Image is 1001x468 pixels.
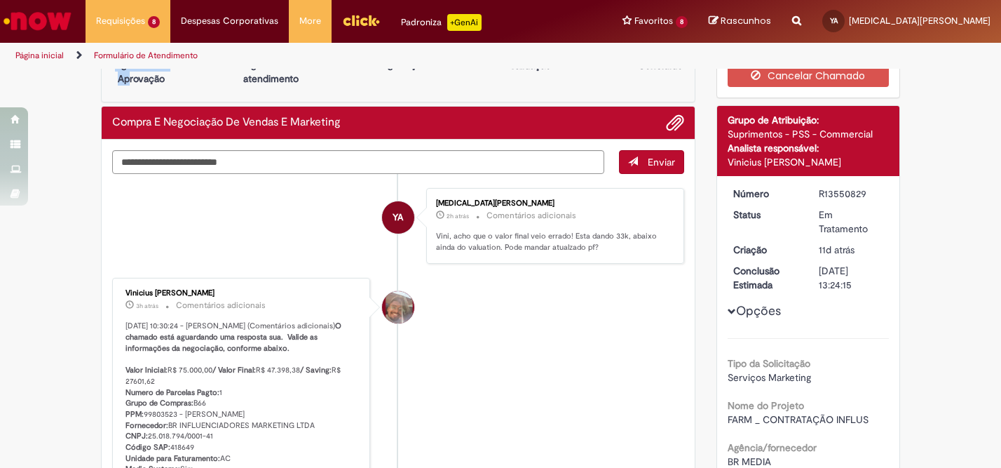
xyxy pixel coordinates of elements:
div: Em Tratamento [819,208,884,236]
span: [MEDICAL_DATA][PERSON_NAME] [849,15,990,27]
b: / Valor Final: [212,365,256,375]
div: [MEDICAL_DATA][PERSON_NAME] [436,199,669,208]
dt: Criação [723,243,809,257]
small: Comentários adicionais [486,210,576,222]
b: CNPJ: [125,431,148,441]
a: Rascunhos [709,15,771,28]
b: Fornecedor: [125,420,168,431]
p: Vini, acho que o valor final veio errado! Esta dando 33k, abaixo ainda do valuation. Pode mandar ... [436,231,669,253]
span: Despesas Corporativas [181,14,278,28]
b: Agência/fornecedor [728,441,817,454]
b: Tipo da Solicitação [728,357,810,370]
button: Adicionar anexos [666,114,684,132]
h2: Compra E Negociação De Vendas E Marketing Histórico de tíquete [112,116,341,129]
b: Numero de Parcelas Pagto: [125,387,219,398]
p: +GenAi [447,14,482,31]
dt: Número [723,187,809,201]
span: YA [830,16,838,25]
img: click_logo_yellow_360x200.png [342,10,380,31]
p: Aguardando atendimento [237,58,305,86]
b: O chamado está aguardando uma resposta sua. Valide as informações da negociação, conforme abaixo.... [125,321,343,375]
span: More [299,14,321,28]
span: BR MEDIA [728,455,771,468]
div: R13550829 [819,187,884,201]
time: 30/09/2025 10:30:24 [136,302,158,310]
div: Vinicius [PERSON_NAME] [728,155,890,169]
button: Enviar [619,150,684,174]
b: Código SAP: [125,442,170,453]
time: 19/09/2025 14:01:05 [819,243,854,256]
dt: Conclusão Estimada [723,264,809,292]
b: Nome do Projeto [728,399,804,412]
span: 8 [676,16,688,28]
div: Yasmin Paulino Alves [382,201,414,234]
span: Requisições [96,14,145,28]
b: / Saving: [300,365,332,375]
div: Vinicius [PERSON_NAME] [125,289,359,297]
p: Aguardando Aprovação [107,58,175,86]
img: ServiceNow [1,7,74,35]
b: Grupo de Compras: [125,398,193,408]
span: Rascunhos [721,14,771,27]
span: 3h atrás [136,302,158,310]
div: Vinicius Rafael De Souza [382,291,414,323]
b: PPM: [125,409,144,420]
span: Favoritos [634,14,673,28]
div: Padroniza [401,14,482,31]
span: YA [393,201,403,234]
dt: Status [723,208,809,222]
time: 30/09/2025 11:44:54 [447,212,469,220]
div: [DATE] 13:24:15 [819,264,884,292]
a: Página inicial [15,50,64,61]
span: 11d atrás [819,243,854,256]
div: Suprimentos - PSS - Commercial [728,127,890,141]
small: Comentários adicionais [176,300,266,312]
span: 8 [148,16,160,28]
a: Formulário de Atendimento [94,50,198,61]
button: Cancelar Chamado [728,65,890,87]
div: Analista responsável: [728,141,890,155]
textarea: Digite sua mensagem aqui... [112,150,604,174]
ul: Trilhas de página [11,43,657,69]
div: 19/09/2025 14:01:05 [819,243,884,257]
span: 2h atrás [447,212,469,220]
span: Enviar [648,156,675,168]
div: Grupo de Atribuição: [728,113,890,127]
b: Unidade para Faturamento: [125,453,220,464]
span: FARM _ CONTRATAÇÃO INFLUS [728,413,869,426]
span: Serviços Marketing [728,371,811,384]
